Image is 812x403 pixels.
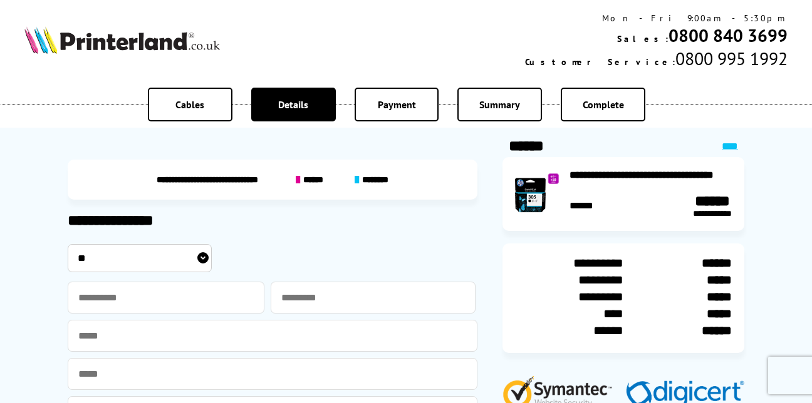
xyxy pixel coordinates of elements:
[378,98,416,111] span: Payment
[669,24,788,47] a: 0800 840 3699
[479,98,520,111] span: Summary
[617,33,669,44] span: Sales:
[525,13,788,24] div: Mon - Fri 9:00am - 5:30pm
[525,56,675,68] span: Customer Service:
[175,98,204,111] span: Cables
[583,98,624,111] span: Complete
[24,26,220,54] img: Printerland Logo
[675,47,788,70] span: 0800 995 1992
[278,98,308,111] span: Details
